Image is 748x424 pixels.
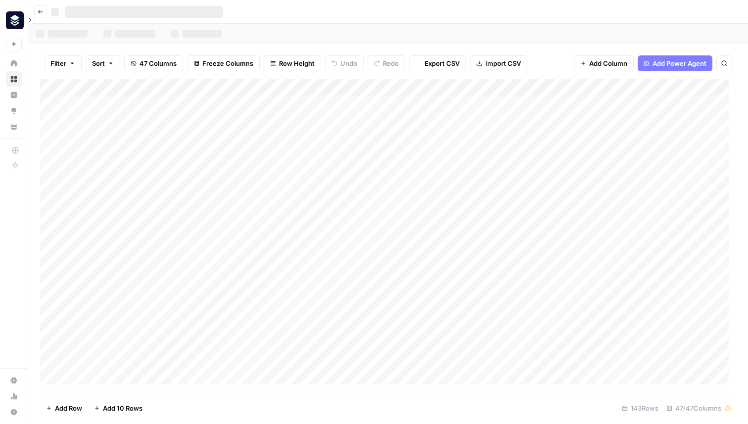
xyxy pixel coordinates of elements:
[187,55,260,71] button: Freeze Columns
[86,55,120,71] button: Sort
[470,55,527,71] button: Import CSV
[618,400,662,416] div: 143 Rows
[485,58,521,68] span: Import CSV
[124,55,183,71] button: 47 Columns
[368,55,405,71] button: Redo
[6,11,24,29] img: Platformengineering.org Logo
[103,403,142,413] span: Add 10 Rows
[88,400,148,416] button: Add 10 Rows
[6,71,22,87] a: Browse
[202,58,253,68] span: Freeze Columns
[140,58,177,68] span: 47 Columns
[574,55,634,71] button: Add Column
[6,87,22,103] a: Insights
[6,55,22,71] a: Home
[6,119,22,135] a: Your Data
[424,58,460,68] span: Export CSV
[6,404,22,420] button: Help + Support
[409,55,466,71] button: Export CSV
[279,58,315,68] span: Row Height
[325,55,364,71] button: Undo
[40,400,88,416] button: Add Row
[6,373,22,388] a: Settings
[44,55,82,71] button: Filter
[264,55,321,71] button: Row Height
[589,58,627,68] span: Add Column
[6,388,22,404] a: Usage
[340,58,357,68] span: Undo
[653,58,706,68] span: Add Power Agent
[6,103,22,119] a: Opportunities
[50,58,66,68] span: Filter
[662,400,736,416] div: 47/47 Columns
[92,58,105,68] span: Sort
[638,55,712,71] button: Add Power Agent
[55,403,82,413] span: Add Row
[383,58,399,68] span: Redo
[6,8,22,33] button: Workspace: Platformengineering.org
